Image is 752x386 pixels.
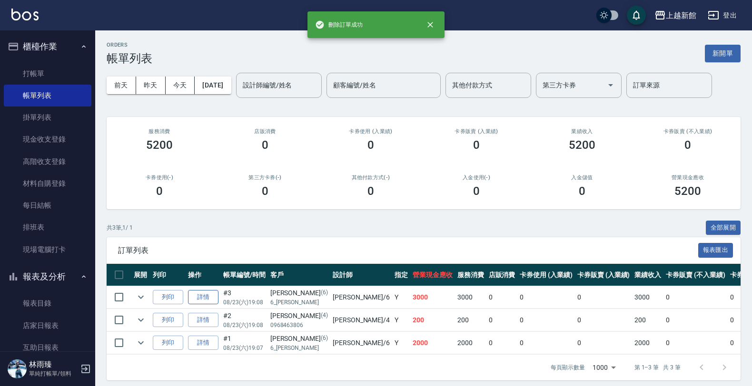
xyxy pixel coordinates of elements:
[486,309,518,331] td: 0
[410,332,455,354] td: 2000
[473,138,480,152] h3: 0
[517,309,575,331] td: 0
[221,332,268,354] td: #1
[330,309,392,331] td: [PERSON_NAME] /4
[367,184,374,198] h3: 0
[486,264,518,286] th: 店販消費
[589,355,619,380] div: 1000
[684,138,691,152] h3: 0
[4,106,91,128] a: 掛單列表
[698,243,733,258] button: 報表匯出
[11,9,39,20] img: Logo
[188,313,218,328] a: 詳情
[107,223,133,232] p: 共 3 筆, 1 / 1
[221,286,268,309] td: #3
[107,77,136,94] button: 前天
[4,264,91,289] button: 報表及分析
[455,264,486,286] th: 服務消費
[188,290,218,305] a: 詳情
[392,332,410,354] td: Y
[221,264,268,286] th: 帳單編號/時間
[131,264,150,286] th: 展開
[575,309,633,331] td: 0
[29,369,78,378] p: 單純打帳單/領料
[705,45,741,62] button: 新開單
[517,264,575,286] th: 卡券使用 (入業績)
[4,34,91,59] button: 櫃檯作業
[107,42,152,48] h2: ORDERS
[4,337,91,358] a: 互助日報表
[29,360,78,369] h5: 林雨臻
[455,286,486,309] td: 3000
[663,332,727,354] td: 0
[223,321,266,329] p: 08/23 (六) 19:08
[330,286,392,309] td: [PERSON_NAME] /6
[329,174,412,181] h2: 其他付款方式(-)
[4,292,91,314] a: 報表目錄
[224,174,307,181] h2: 第三方卡券(-)
[674,184,701,198] h3: 5200
[270,288,328,298] div: [PERSON_NAME]
[223,344,266,352] p: 08/23 (六) 19:07
[262,184,268,198] h3: 0
[392,264,410,286] th: 指定
[517,332,575,354] td: 0
[153,313,183,328] button: 列印
[321,311,328,321] p: (4)
[575,332,633,354] td: 0
[410,309,455,331] td: 200
[473,184,480,198] h3: 0
[4,173,91,194] a: 材料自購登錄
[186,264,221,286] th: 操作
[270,311,328,321] div: [PERSON_NAME]
[435,128,518,135] h2: 卡券販賣 (入業績)
[704,7,741,24] button: 登出
[153,290,183,305] button: 列印
[455,332,486,354] td: 2000
[646,174,729,181] h2: 營業現金應收
[651,6,700,25] button: 上越新館
[107,52,152,65] h3: 帳單列表
[221,309,268,331] td: #2
[367,138,374,152] h3: 0
[663,264,727,286] th: 卡券販賣 (不入業績)
[166,77,195,94] button: 今天
[150,264,186,286] th: 列印
[268,264,330,286] th: 客戶
[435,174,518,181] h2: 入金使用(-)
[569,138,595,152] h3: 5200
[663,309,727,331] td: 0
[603,77,618,93] button: Open
[156,184,163,198] h3: 0
[223,298,266,307] p: 08/23 (六) 19:08
[486,286,518,309] td: 0
[134,336,148,350] button: expand row
[579,184,585,198] h3: 0
[4,239,91,261] a: 現場電腦打卡
[517,286,575,309] td: 0
[270,321,328,329] p: 0968463806
[136,77,166,94] button: 昨天
[575,264,633,286] th: 卡券販賣 (入業績)
[706,221,741,235] button: 全部展開
[195,77,231,94] button: [DATE]
[632,286,663,309] td: 3000
[330,264,392,286] th: 設計師
[551,363,585,372] p: 每頁顯示數量
[321,334,328,344] p: (6)
[698,245,733,254] a: 報表匯出
[705,48,741,58] a: 新開單
[270,334,328,344] div: [PERSON_NAME]
[118,174,201,181] h2: 卡券使用(-)
[4,194,91,216] a: 每日結帳
[270,298,328,307] p: 6_[PERSON_NAME]
[420,14,441,35] button: close
[663,286,727,309] td: 0
[410,286,455,309] td: 3000
[666,10,696,21] div: 上越新館
[541,174,623,181] h2: 入金儲值
[627,6,646,25] button: save
[321,288,328,298] p: (6)
[330,332,392,354] td: [PERSON_NAME] /6
[4,85,91,106] a: 帳單列表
